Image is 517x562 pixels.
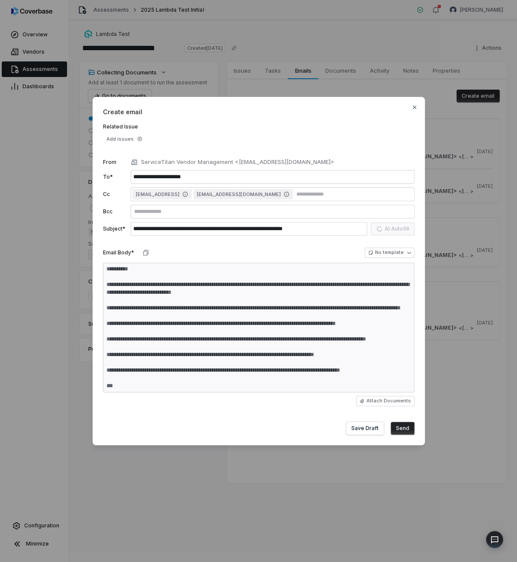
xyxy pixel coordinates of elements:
span: Create email [103,107,414,116]
span: [EMAIL_ADDRESS][DOMAIN_NAME] [197,191,281,198]
p: ServiceTitan Vendor Management <[EMAIL_ADDRESS][DOMAIN_NAME]> [141,158,334,167]
button: Attach Documents [356,396,414,406]
label: Subject* [103,225,127,232]
label: Related Issue [103,123,414,130]
span: Attach Documents [366,398,411,404]
label: Cc [103,191,127,198]
label: From [103,159,127,166]
button: Add issues [103,134,146,144]
label: Email Body* [103,249,134,256]
button: Save Draft [346,422,384,435]
label: Bcc [103,208,127,215]
button: Send [391,422,414,435]
span: [EMAIL_ADDRESS] [136,191,180,198]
